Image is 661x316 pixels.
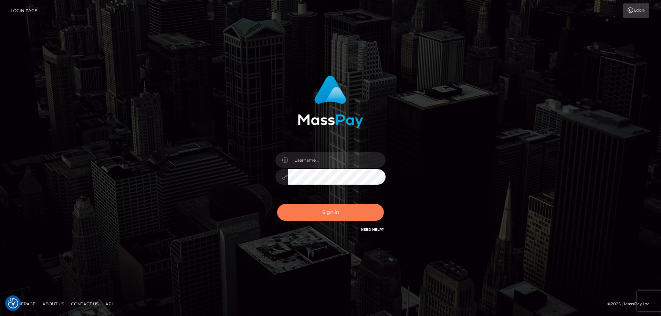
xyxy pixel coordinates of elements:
img: Revisit consent button [8,298,18,308]
a: Login [623,3,649,18]
a: Contact Us [68,298,101,309]
a: API [103,298,116,309]
a: About Us [40,298,67,309]
div: © 2025 , MassPay Inc. [607,300,656,308]
button: Sign in [277,204,384,221]
a: Homepage [8,298,38,309]
a: Login Page [11,3,37,18]
a: Need Help? [361,227,384,232]
button: Consent Preferences [8,298,18,308]
input: Username... [288,152,386,168]
img: MassPay Login [298,76,363,128]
